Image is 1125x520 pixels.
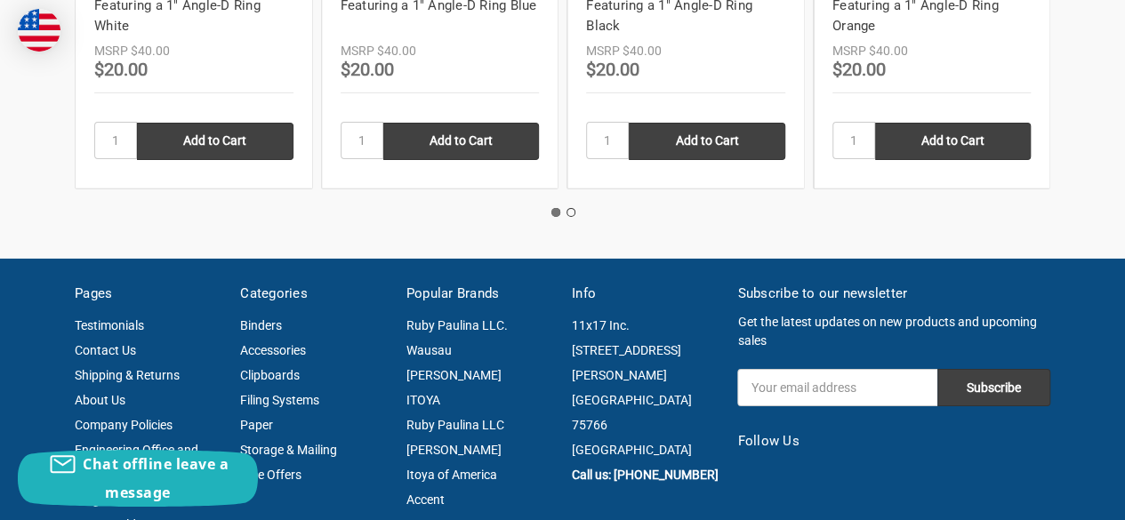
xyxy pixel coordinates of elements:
[586,42,620,60] div: MSRP
[75,343,136,357] a: Contact Us
[341,42,374,60] div: MSRP
[75,418,173,432] a: Company Policies
[377,44,416,58] span: $40.00
[737,284,1050,304] h5: Subscribe to our newsletter
[406,492,445,507] a: Accent
[75,368,180,382] a: Shipping & Returns
[75,318,144,332] a: Testimonials
[406,368,502,382] a: [PERSON_NAME]
[131,44,170,58] span: $40.00
[94,42,128,60] div: MSRP
[832,59,886,80] span: $20.00
[623,44,662,58] span: $40.00
[18,450,258,507] button: Chat offline leave a message
[240,443,337,457] a: Storage & Mailing
[240,393,319,407] a: Filing Systems
[94,59,148,80] span: $20.00
[240,318,282,332] a: Binders
[737,313,1050,350] p: Get the latest updates on new products and upcoming sales
[572,284,719,304] h5: Info
[240,418,273,432] a: Paper
[83,454,229,502] span: Chat offline leave a message
[737,369,937,406] input: Your email address
[567,208,575,217] button: 2 of 2
[406,318,508,332] a: Ruby Paulina LLC.
[406,343,452,357] a: Wausau
[406,418,504,432] a: Ruby Paulina LLC
[341,59,394,80] span: $20.00
[406,443,502,457] a: [PERSON_NAME]
[875,123,1032,160] input: Add to Cart
[240,343,306,357] a: Accessories
[737,431,1050,452] h5: Follow Us
[18,9,60,52] img: duty and tax information for United States
[383,123,540,160] input: Add to Cart
[75,393,125,407] a: About Us
[937,369,1050,406] input: Subscribe
[75,284,221,304] h5: Pages
[137,123,293,160] input: Add to Cart
[869,44,908,58] span: $40.00
[240,368,300,382] a: Clipboards
[406,284,553,304] h5: Popular Brands
[240,468,301,482] a: Free Offers
[240,284,387,304] h5: Categories
[572,313,719,462] address: 11x17 Inc. [STREET_ADDRESS][PERSON_NAME] [GEOGRAPHIC_DATA] 75766 [GEOGRAPHIC_DATA]
[572,468,719,482] a: Call us: [PHONE_NUMBER]
[832,42,866,60] div: MSRP
[406,468,497,482] a: Itoya of America
[406,393,440,407] a: ITOYA
[629,123,785,160] input: Add to Cart
[75,443,205,507] a: Engineering Office and Workspace Information Magazine
[586,59,639,80] span: $20.00
[551,208,560,217] button: 1 of 2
